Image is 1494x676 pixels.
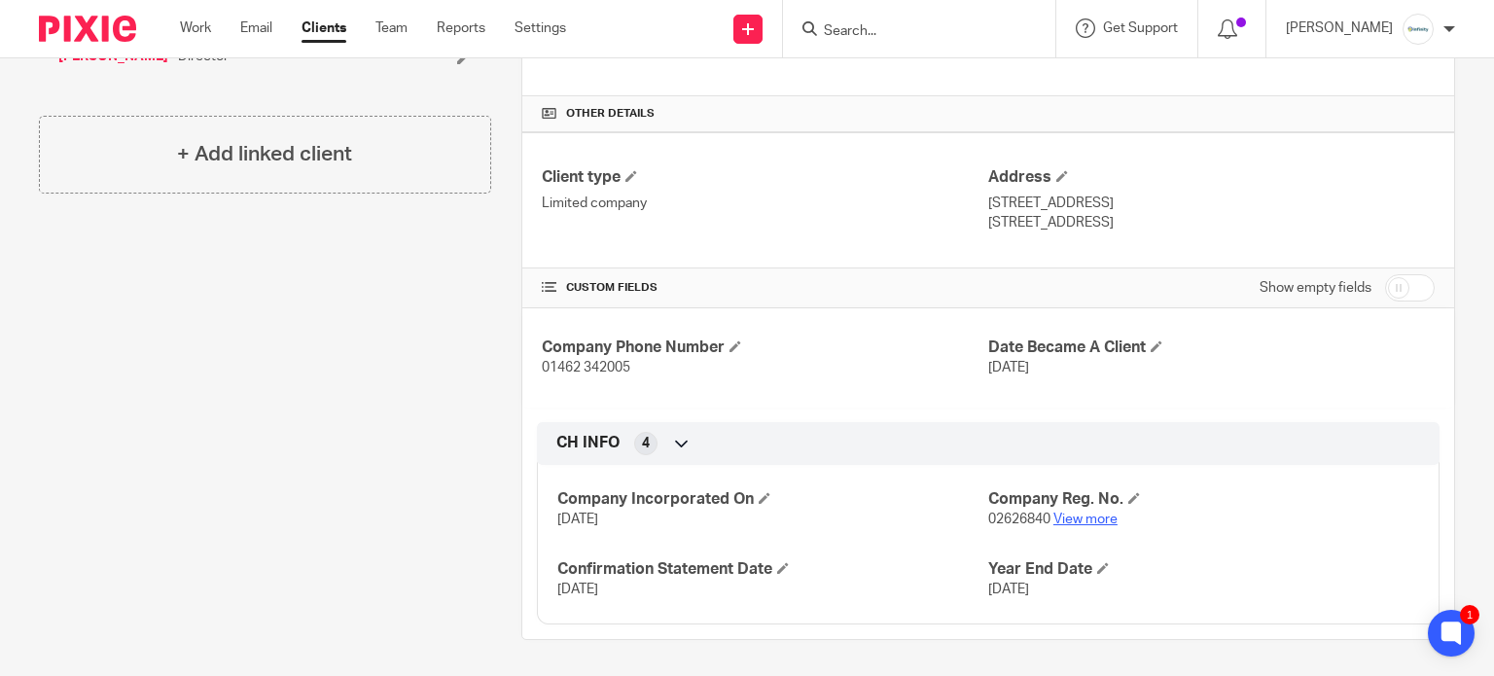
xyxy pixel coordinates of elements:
h4: CUSTOM FIELDS [542,280,988,296]
span: [DATE] [988,361,1029,374]
span: 01462 342005 [542,361,630,374]
span: [DATE] [557,513,598,526]
span: 02626840 [988,513,1050,526]
a: Settings [515,18,566,38]
p: [STREET_ADDRESS] [988,194,1435,213]
img: Infinity%20Logo%20with%20Whitespace%20.png [1403,14,1434,45]
h4: Date Became A Client [988,338,1435,358]
span: [DATE] [557,583,598,596]
span: CH INFO [556,433,620,453]
span: Other details [566,106,655,122]
input: Search [822,23,997,41]
h4: Client type [542,167,988,188]
p: [PERSON_NAME] [1286,18,1393,38]
a: Work [180,18,211,38]
p: Limited company [542,194,988,213]
h4: Address [988,167,1435,188]
img: Pixie [39,16,136,42]
p: [STREET_ADDRESS] [988,213,1435,232]
a: Email [240,18,272,38]
h4: Company Phone Number [542,338,988,358]
a: Reports [437,18,485,38]
a: Clients [302,18,346,38]
span: Get Support [1103,21,1178,35]
a: Team [375,18,408,38]
h4: Year End Date [988,559,1419,580]
span: [DATE] [988,583,1029,596]
a: View more [1053,513,1118,526]
h4: Company Incorporated On [557,489,988,510]
h4: Confirmation Statement Date [557,559,988,580]
span: 4 [642,434,650,453]
div: 1 [1460,605,1479,624]
h4: Company Reg. No. [988,489,1419,510]
h4: + Add linked client [177,139,352,169]
label: Show empty fields [1260,278,1371,298]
